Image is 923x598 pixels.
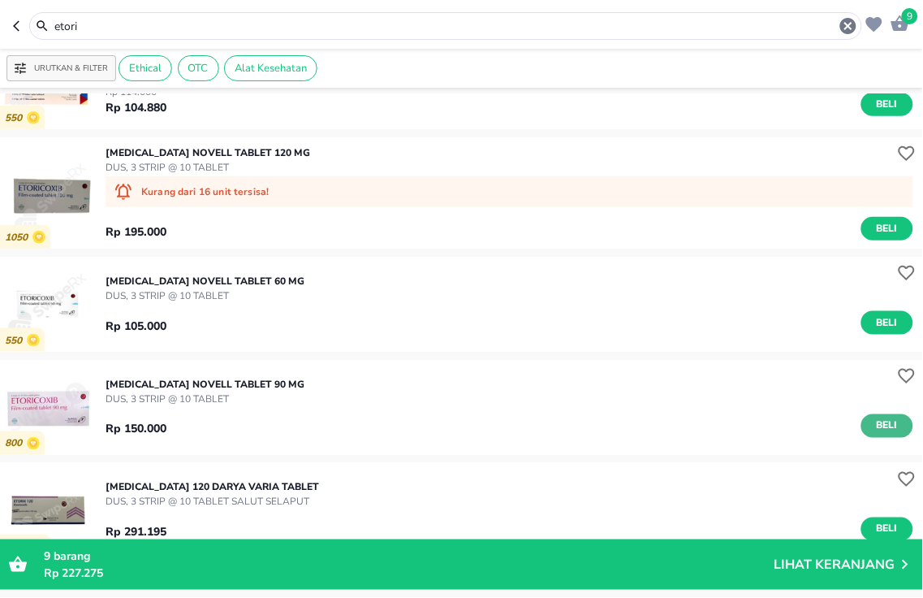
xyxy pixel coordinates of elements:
[861,414,913,438] button: Beli
[106,524,166,541] p: Rp 291.195
[119,61,171,76] span: Ethical
[224,55,317,81] div: Alat Kesehatan
[861,93,913,116] button: Beli
[53,18,839,35] input: Cari 4000+ produk di sini
[106,145,310,160] p: [MEDICAL_DATA] Novell TABLET 120 MG
[106,274,304,288] p: [MEDICAL_DATA] Novell TABLET 60 MG
[902,8,918,24] span: 9
[106,99,166,116] p: Rp 104.880
[34,63,108,75] p: Urutkan & Filter
[106,288,304,303] p: DUS, 3 STRIP @ 10 TABLET
[106,176,913,207] div: Kurang dari 16 unit tersisa!
[44,565,103,581] span: Rp 227.275
[106,480,319,495] p: [MEDICAL_DATA] 120 Darya Varia TABLET
[5,112,27,124] p: 550
[106,421,166,438] p: Rp 150.000
[6,55,116,81] button: Urutkan & Filter
[106,377,304,392] p: [MEDICAL_DATA] Novell TABLET 90 MG
[44,548,774,565] p: barang
[44,548,50,564] span: 9
[119,55,172,81] div: Ethical
[873,220,901,237] span: Beli
[106,160,310,175] p: DUS, 3 STRIP @ 10 TABLET
[861,311,913,335] button: Beli
[5,438,27,450] p: 800
[873,314,901,331] span: Beli
[106,223,166,240] p: Rp 195.000
[873,418,901,435] span: Beli
[5,335,27,347] p: 550
[106,318,166,335] p: Rp 105.000
[5,232,32,244] p: 1050
[861,518,913,541] button: Beli
[179,61,218,76] span: OTC
[106,392,304,406] p: DUS, 3 STRIP @ 10 TABLET
[225,61,317,76] span: Alat Kesehatan
[178,55,219,81] div: OTC
[873,521,901,538] span: Beli
[861,217,913,240] button: Beli
[873,96,901,113] span: Beli
[886,10,910,35] button: 9
[106,495,319,509] p: DUS, 3 STRIP @ 10 TABLET SALUT SELAPUT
